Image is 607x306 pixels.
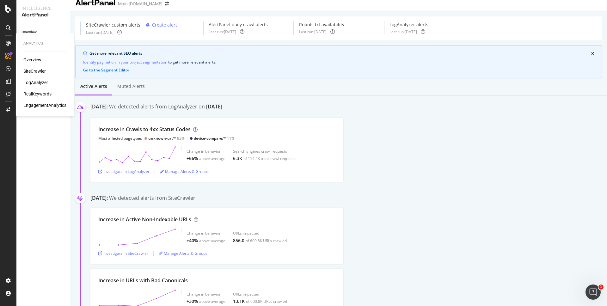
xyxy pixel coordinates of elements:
div: Active alerts [80,83,107,89]
a: Identify pagination in your project segmentation [83,59,167,65]
a: Overview [21,29,65,36]
div: Search Engines crawl requests [233,149,296,154]
div: +66% [187,155,198,162]
div: We detected alerts from SiteCrawler [109,194,195,202]
div: arrow-right-arrow-left [165,2,169,6]
div: +40% [187,237,198,244]
div: info banner [75,45,602,78]
a: Investigate in SiteCrawler [98,251,148,256]
div: URLs impacted [233,291,287,297]
button: Create alert [143,21,177,28]
div: Last run: [DATE] [389,29,417,34]
div: Change in behavior [187,149,225,154]
span: 1 [598,285,604,290]
div: Get more relevant SEO alerts [89,51,591,56]
div: Overview [21,29,37,36]
a: RealKeywords [23,91,52,97]
div: Last run: [DATE] [86,30,113,35]
div: of 600.8K URLs crawled [246,299,287,304]
div: Last run: [DATE] [299,29,327,34]
div: Most affected pagetypes [98,136,142,141]
button: Investigate in LogAnalyzer [98,166,150,176]
div: [DATE] [206,103,222,110]
div: of 600.8K URLs crawled [246,238,287,243]
div: Increase in Crawls to 4xx Status Codes [98,126,191,133]
div: LogAnalyzer alerts [389,21,428,28]
button: Manage Alerts & Groups [160,166,209,176]
a: EngagementAnalytics [23,102,66,108]
div: 83% [148,136,185,141]
div: Change in behavior [187,230,225,236]
div: above average [199,299,225,304]
div: AlertPanel [21,11,65,19]
div: Create alert [152,22,177,28]
div: Muted alerts [117,83,145,89]
div: above average [199,156,225,161]
div: URLs impacted [233,230,287,236]
div: Last run: [DATE] [209,29,236,34]
button: Investigate in SiteCrawler [98,248,148,259]
div: Intelligence [21,5,65,11]
div: Robots.txt availability [299,21,344,28]
div: +30% [187,298,198,304]
div: Change in behavior [187,291,225,297]
div: 6.3K [233,155,242,162]
a: Investigate in LogAnalyzer [98,169,150,174]
a: Manage Alerts & Groups [159,251,207,256]
div: Main [DOMAIN_NAME] [118,1,162,7]
div: Analytics [23,41,66,46]
a: SiteCrawler [23,68,46,74]
div: above average [199,238,225,243]
a: Manage Alerts & Groups [160,169,209,174]
div: of 114.4K total crawl requests [243,156,296,161]
div: 13.1K [233,298,245,304]
a: Overview [23,57,41,63]
div: [DATE]: [90,194,108,202]
div: 856.0 [233,237,244,244]
button: close banner [590,50,596,57]
button: Manage Alerts & Groups [159,248,207,259]
div: to get more relevant alerts . [83,59,594,65]
a: LogAnalyzer [23,79,48,86]
div: Increase in Active Non-Indexable URLs [98,216,191,223]
div: device-compare/* [194,136,226,141]
div: Increase in URLs with Bad Canonicals [98,277,188,284]
div: 11% [194,136,235,141]
div: We detected alerts from LogAnalyzer on [109,103,222,112]
div: SiteCrawler custom alerts [86,22,140,28]
button: Go to the Segment Editor [83,68,129,72]
iframe: Intercom live chat [586,285,601,300]
div: [DATE]: [90,103,108,112]
div: unknown-url/* [148,136,176,141]
div: AlertPanel daily crawl alerts [209,21,268,28]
